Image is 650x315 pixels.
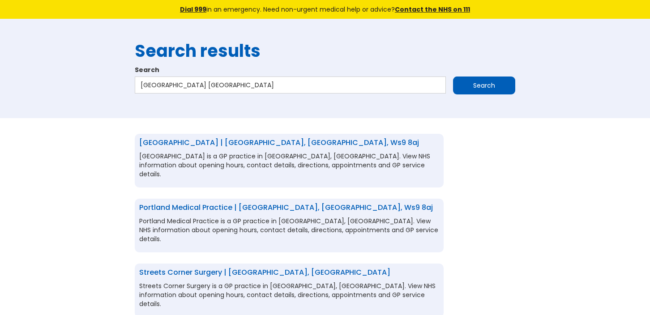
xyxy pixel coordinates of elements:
div: in an emergency. Need non-urgent medical help or advice? [119,4,531,14]
input: Search [453,77,515,94]
p: Streets Corner Surgery is a GP practice in [GEOGRAPHIC_DATA], [GEOGRAPHIC_DATA]. View NHS informa... [139,281,439,308]
a: Contact the NHS on 111 [395,5,470,14]
input: Search… [135,77,446,94]
a: [GEOGRAPHIC_DATA] | [GEOGRAPHIC_DATA], [GEOGRAPHIC_DATA], ws9 8aj [139,137,419,148]
a: Dial 999 [180,5,206,14]
p: [GEOGRAPHIC_DATA] is a GP practice in [GEOGRAPHIC_DATA], [GEOGRAPHIC_DATA]. View NHS information ... [139,152,439,179]
a: Portland Medical Practice | [GEOGRAPHIC_DATA], [GEOGRAPHIC_DATA], ws9 8aj [139,202,433,213]
p: Portland Medical Practice is a GP practice in [GEOGRAPHIC_DATA], [GEOGRAPHIC_DATA]. View NHS info... [139,217,439,243]
label: Search [135,65,515,74]
a: Streets Corner Surgery | [GEOGRAPHIC_DATA], [GEOGRAPHIC_DATA] [139,267,390,277]
h1: Search results [135,41,515,61]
